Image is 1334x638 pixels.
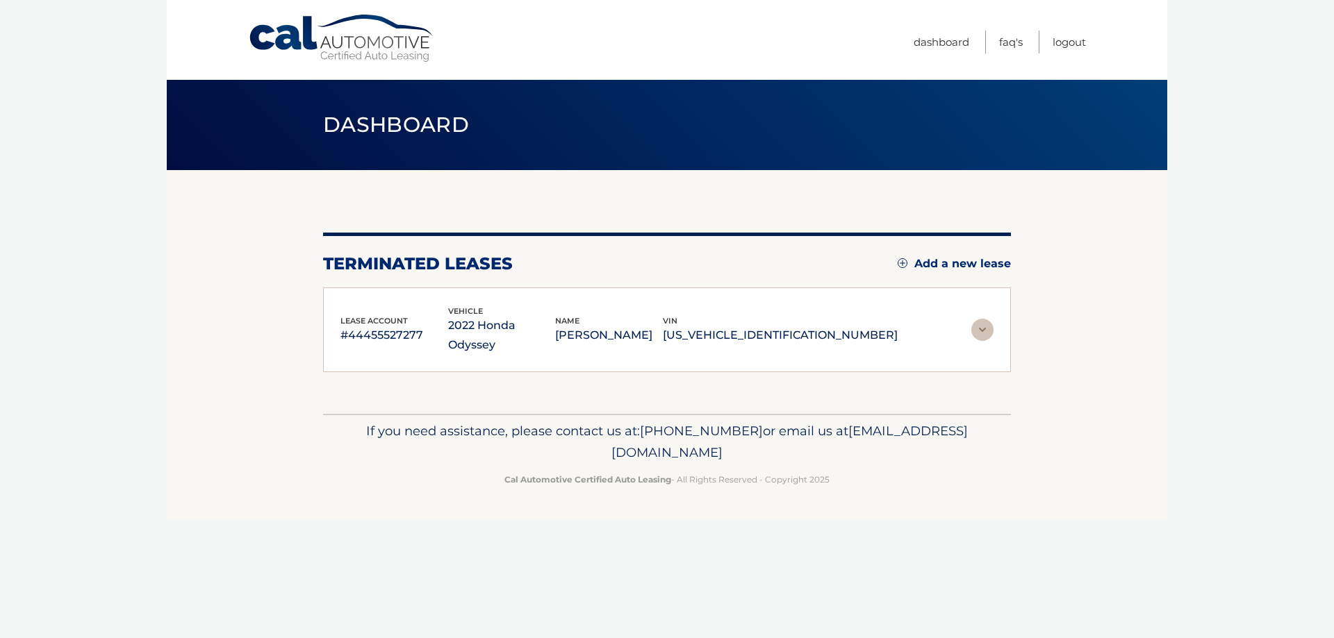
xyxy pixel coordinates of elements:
a: Dashboard [914,31,969,53]
a: Logout [1053,31,1086,53]
a: FAQ's [999,31,1023,53]
strong: Cal Automotive Certified Auto Leasing [504,474,671,485]
p: - All Rights Reserved - Copyright 2025 [332,472,1002,487]
a: Add a new lease [898,257,1011,271]
p: 2022 Honda Odyssey [448,316,556,355]
p: [US_VEHICLE_IDENTIFICATION_NUMBER] [663,326,898,345]
span: [PHONE_NUMBER] [640,423,763,439]
span: vin [663,316,677,326]
img: accordion-rest.svg [971,319,994,341]
p: If you need assistance, please contact us at: or email us at [332,420,1002,464]
span: vehicle [448,306,483,316]
p: #44455527277 [340,326,448,345]
span: name [555,316,579,326]
p: [PERSON_NAME] [555,326,663,345]
a: Cal Automotive [248,14,436,63]
h2: terminated leases [323,253,513,274]
span: Dashboard [323,112,469,137]
img: add.svg [898,258,907,268]
span: lease account [340,316,408,326]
